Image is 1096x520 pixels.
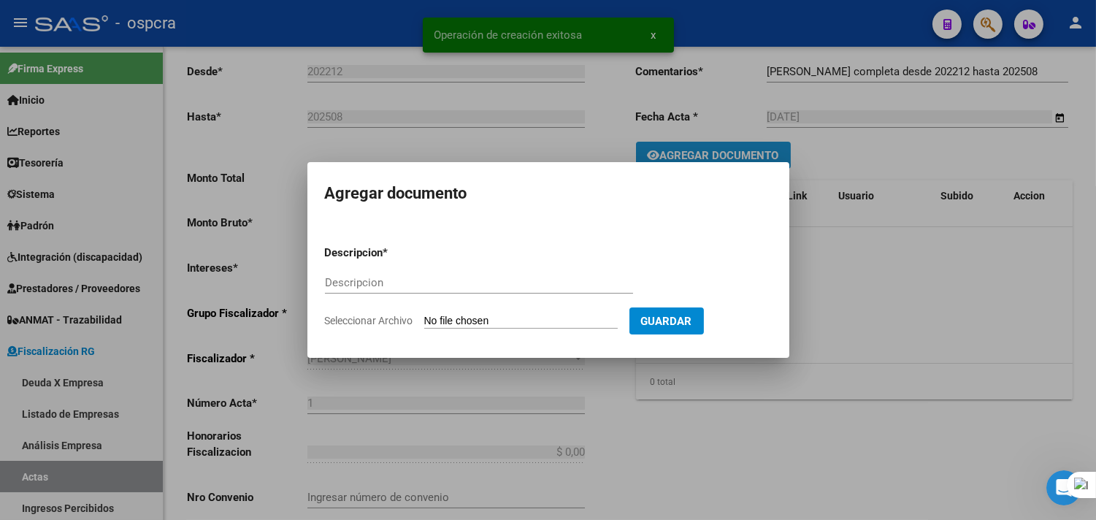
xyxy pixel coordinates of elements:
button: Guardar [629,307,704,334]
iframe: Intercom live chat [1046,470,1081,505]
span: Seleccionar Archivo [325,315,413,326]
p: Descripcion [325,245,459,261]
h2: Agregar documento [325,180,772,207]
span: Guardar [641,315,692,328]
